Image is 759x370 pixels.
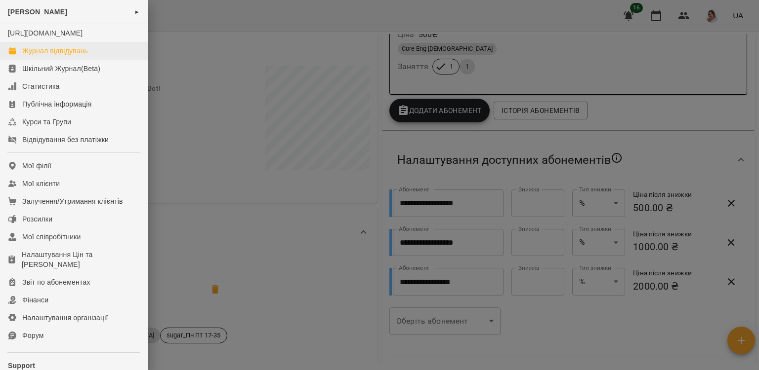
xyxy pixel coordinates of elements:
div: Форум [22,331,44,340]
div: Статистика [22,81,60,91]
div: Налаштування організації [22,313,108,323]
span: ► [134,8,140,16]
div: Фінанси [22,295,48,305]
div: Розсилки [22,214,52,224]
div: Шкільний Журнал(Beta) [22,64,100,74]
div: Відвідування без платіжки [22,135,109,145]
div: Мої співробітники [22,232,81,242]
span: [PERSON_NAME] [8,8,67,16]
div: Налаштування Цін та [PERSON_NAME] [22,250,140,269]
div: Журнал відвідувань [22,46,88,56]
a: [URL][DOMAIN_NAME] [8,29,83,37]
div: Мої клієнти [22,179,60,188]
div: Мої філії [22,161,51,171]
div: Залучення/Утримання клієнтів [22,196,123,206]
div: Курси та Групи [22,117,71,127]
div: Звіт по абонементах [22,277,90,287]
div: Публічна інформація [22,99,91,109]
